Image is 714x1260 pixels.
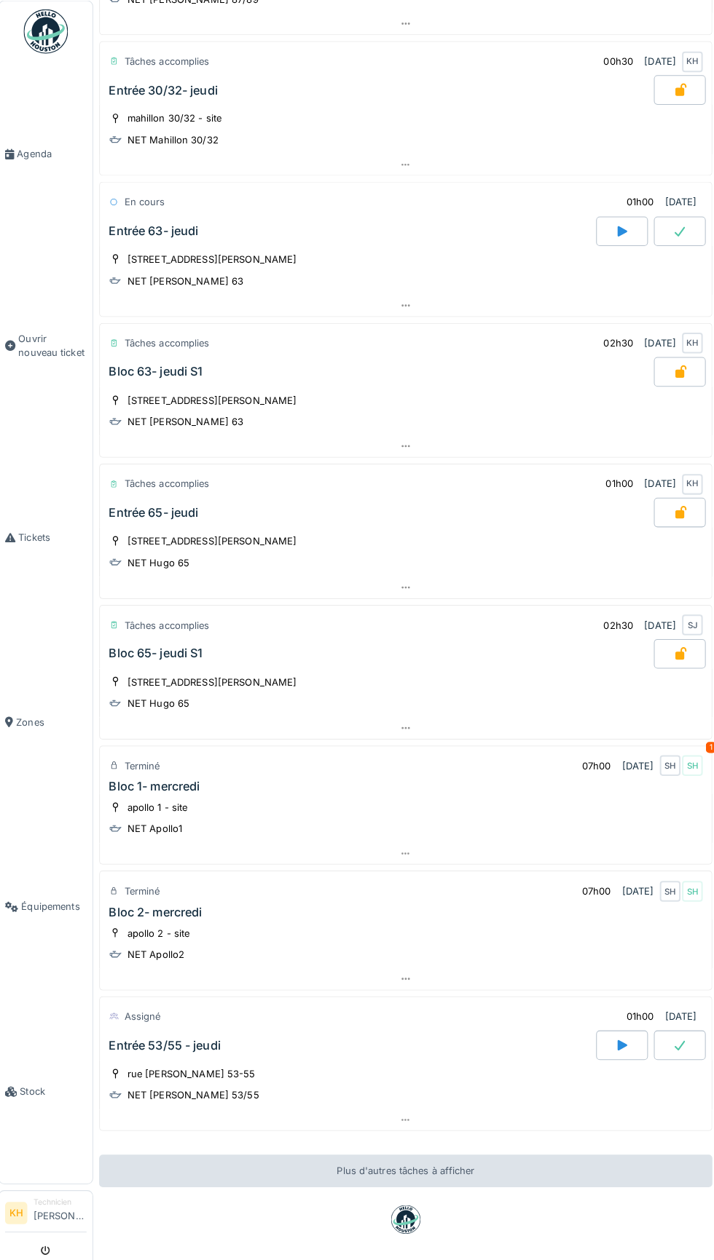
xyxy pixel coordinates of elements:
[25,527,93,541] span: Tickets
[678,872,699,892] div: SH
[133,1055,259,1069] div: rue [PERSON_NAME] 53-55
[580,752,608,766] div: 07h00
[28,890,93,904] span: Équipements
[130,875,165,889] div: Terminé
[662,999,693,1013] div: [DATE]
[133,275,247,289] div: NET [PERSON_NAME] 63
[678,56,699,76] div: KH
[114,503,203,517] div: Entrée 65- jeudi
[7,625,98,807] a: Zones
[40,1183,93,1214] li: [PERSON_NAME]
[7,988,98,1170] a: Stock
[130,197,170,211] div: En cours
[7,248,98,444] a: Ouvrir nouveau ticket
[12,1188,34,1210] li: KH
[7,443,98,625] a: Tickets
[130,999,165,1013] div: Assigné
[624,197,651,211] div: 01h00
[133,413,247,427] div: NET [PERSON_NAME] 63
[130,475,213,488] div: Tâches accomplies
[105,1141,708,1173] div: Plus d'autres tâches à afficher
[601,336,630,350] div: 02h30
[114,364,207,378] div: Bloc 63- jeudi S1
[31,15,74,58] img: Badge_color-CXgf-gQk.svg
[678,610,699,630] div: SJ
[133,1076,262,1090] div: NET [PERSON_NAME] 53/55
[619,875,651,889] div: [DATE]
[133,670,299,684] div: [STREET_ADDRESS][PERSON_NAME]
[133,531,299,544] div: [STREET_ADDRESS][PERSON_NAME]
[662,197,693,211] div: [DATE]
[7,66,98,248] a: Agenda
[678,333,699,353] div: KH
[24,150,93,164] span: Agenda
[40,1183,93,1194] div: Technicien
[641,614,672,627] div: [DATE]
[603,475,630,488] div: 01h00
[133,793,192,807] div: apollo 1 - site
[133,254,299,268] div: [STREET_ADDRESS][PERSON_NAME]
[130,752,165,766] div: Terminé
[133,938,189,951] div: NET Apollo2
[130,59,213,73] div: Tâches accomplies
[392,1191,421,1220] img: badge-BVDL4wpA.svg
[133,136,222,150] div: NET Mahillon 30/32
[130,336,213,350] div: Tâches accomplies
[702,735,712,746] div: 1
[641,475,672,488] div: [DATE]
[23,709,93,723] span: Zones
[133,552,194,566] div: NET Hugo 65
[678,748,699,769] div: SH
[641,336,672,350] div: [DATE]
[114,1027,224,1041] div: Entrée 53/55 - jeudi
[7,807,98,988] a: Équipements
[656,872,677,892] div: SH
[12,1183,93,1218] a: KH Technicien[PERSON_NAME]
[114,772,204,786] div: Bloc 1- mercredi
[580,875,608,889] div: 07h00
[678,472,699,492] div: KH
[133,814,187,828] div: NET Apollo1
[619,752,651,766] div: [DATE]
[27,1072,93,1086] span: Stock
[133,392,299,406] div: [STREET_ADDRESS][PERSON_NAME]
[130,614,213,627] div: Tâches accomplies
[114,226,203,239] div: Entrée 63- jeudi
[624,999,651,1013] div: 01h00
[114,87,221,101] div: Entrée 30/32- jeudi
[114,896,206,910] div: Bloc 2- mercredi
[656,748,677,769] div: SH
[601,59,630,73] div: 00h30
[133,916,194,930] div: apollo 2 - site
[641,59,672,73] div: [DATE]
[601,614,630,627] div: 02h30
[25,332,93,360] span: Ouvrir nouveau ticket
[133,115,225,129] div: mahillon 30/32 - site
[114,641,207,655] div: Bloc 65- jeudi S1
[133,691,194,705] div: NET Hugo 65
